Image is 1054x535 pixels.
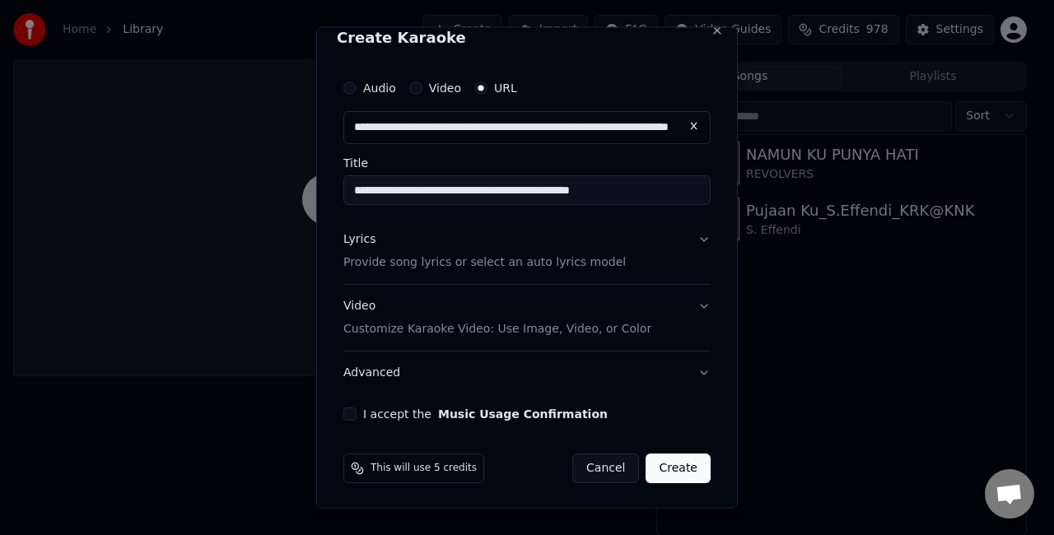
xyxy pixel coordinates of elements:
[343,284,711,350] button: VideoCustomize Karaoke Video: Use Image, Video, or Color
[572,453,639,482] button: Cancel
[343,218,711,284] button: LyricsProvide song lyrics or select an auto lyrics model
[363,82,396,94] label: Audio
[438,407,608,419] button: I accept the
[337,30,717,45] h2: Create Karaoke
[343,297,651,337] div: Video
[363,407,608,419] label: I accept the
[343,351,711,393] button: Advanced
[343,157,711,169] label: Title
[343,231,375,248] div: Lyrics
[343,320,651,337] p: Customize Karaoke Video: Use Image, Video, or Color
[646,453,711,482] button: Create
[343,254,626,270] p: Provide song lyrics or select an auto lyrics model
[371,461,477,474] span: This will use 5 credits
[494,82,517,94] label: URL
[429,82,461,94] label: Video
